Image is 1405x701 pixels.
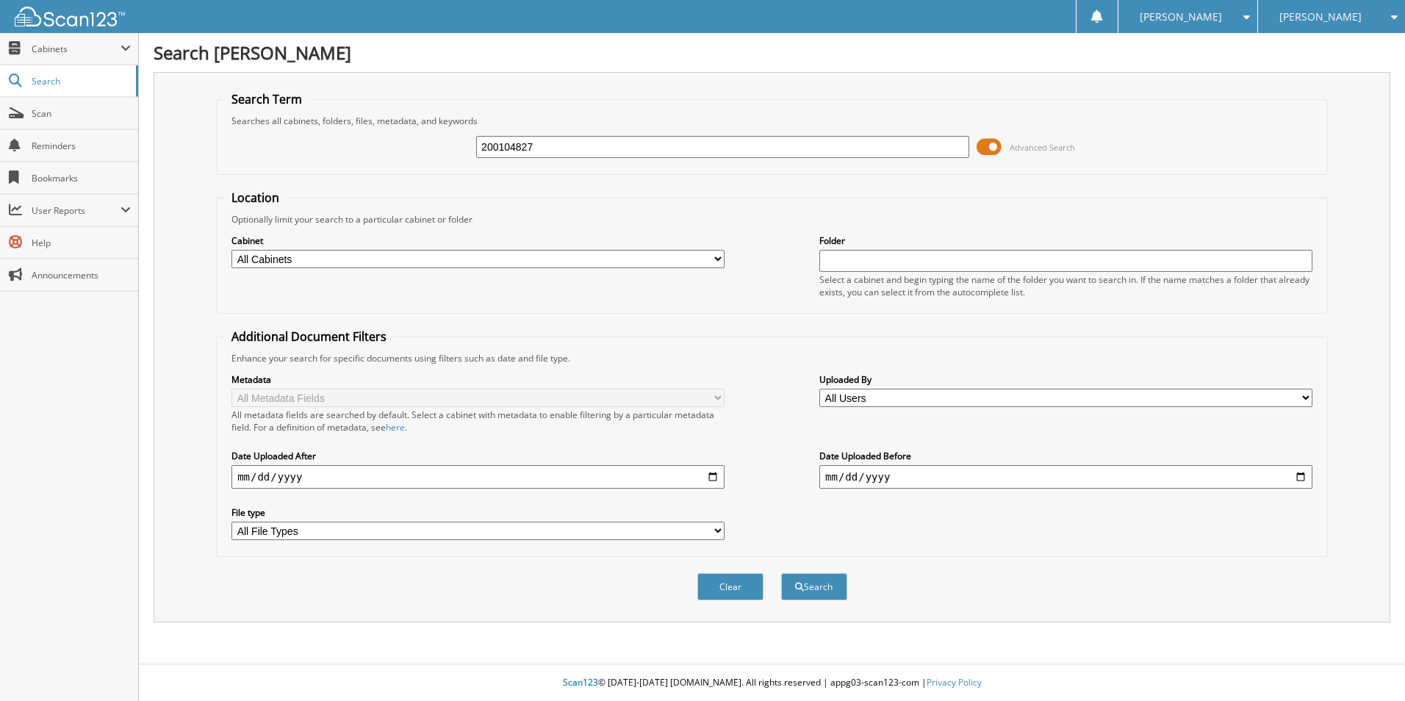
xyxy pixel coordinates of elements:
[139,665,1405,701] div: © [DATE]-[DATE] [DOMAIN_NAME]. All rights reserved | appg03-scan123-com |
[231,506,725,519] label: File type
[32,237,131,249] span: Help
[224,213,1320,226] div: Optionally limit your search to a particular cabinet or folder
[927,676,982,689] a: Privacy Policy
[386,421,405,434] a: here
[224,328,394,345] legend: Additional Document Filters
[32,204,121,217] span: User Reports
[32,75,129,87] span: Search
[32,269,131,281] span: Announcements
[697,573,763,600] button: Clear
[1140,12,1222,21] span: [PERSON_NAME]
[231,465,725,489] input: start
[224,115,1320,127] div: Searches all cabinets, folders, files, metadata, and keywords
[819,465,1312,489] input: end
[224,91,309,107] legend: Search Term
[819,373,1312,386] label: Uploaded By
[231,409,725,434] div: All metadata fields are searched by default. Select a cabinet with metadata to enable filtering b...
[154,40,1390,65] h1: Search [PERSON_NAME]
[32,140,131,152] span: Reminders
[224,352,1320,364] div: Enhance your search for specific documents using filters such as date and file type.
[819,234,1312,247] label: Folder
[15,7,125,26] img: scan123-logo-white.svg
[32,107,131,120] span: Scan
[819,450,1312,462] label: Date Uploaded Before
[32,172,131,184] span: Bookmarks
[1279,12,1362,21] span: [PERSON_NAME]
[224,190,287,206] legend: Location
[781,573,847,600] button: Search
[32,43,121,55] span: Cabinets
[231,450,725,462] label: Date Uploaded After
[819,273,1312,298] div: Select a cabinet and begin typing the name of the folder you want to search in. If the name match...
[231,373,725,386] label: Metadata
[1010,142,1075,153] span: Advanced Search
[563,676,598,689] span: Scan123
[231,234,725,247] label: Cabinet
